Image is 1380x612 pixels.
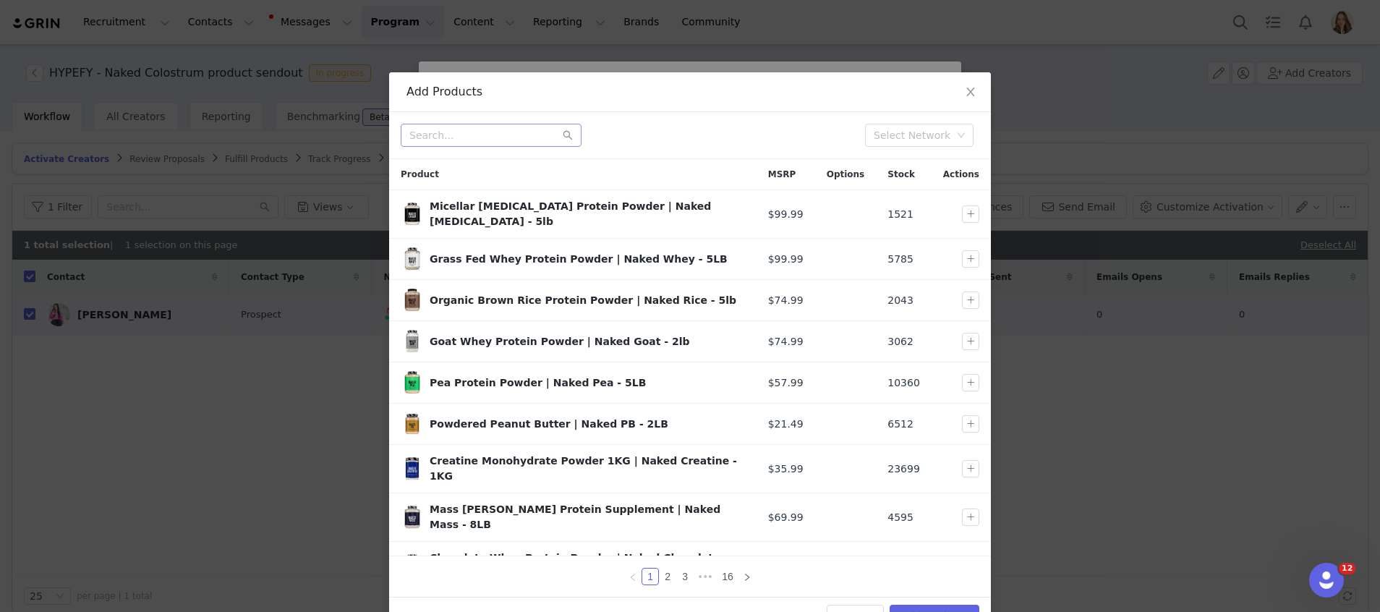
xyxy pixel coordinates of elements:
[768,207,804,222] span: $99.99
[430,454,745,484] div: Creatine Monohydrate Powder 1KG | Naked Creatine - 1KG
[642,568,659,585] li: 1
[887,207,913,222] span: 1521
[401,554,424,577] img: chocolate-whey-protein-powder.jpg
[401,506,424,529] span: Mass Gainer Protein Supplement | Naked Mass - 8LB
[887,252,913,267] span: 5785
[768,168,796,181] span: MSRP
[430,417,745,432] div: Powdered Peanut Butter | Naked PB - 2LB
[401,506,424,529] img: weight-gainer-protein-supplement.jpg
[563,130,573,140] i: icon: search
[768,252,804,267] span: $99.99
[887,375,920,391] span: 10360
[768,417,804,432] span: $21.49
[660,569,676,585] a: 2
[827,168,865,181] span: Options
[1339,563,1355,574] span: 12
[406,84,974,100] div: Add Products
[430,375,745,391] div: Pea Protein Powder | Naked Pea - 5LB
[401,457,424,480] img: creatine-monohydrate-powder.jpg
[401,412,424,435] span: Powdered Peanut Butter | Naked PB - 2LB
[694,568,717,585] li: Next 3 Pages
[401,371,424,394] img: pea-protein-powder.jpg
[401,457,424,480] span: Creatine Monohydrate Powder 1KG | Naked Creatine - 1KG
[401,203,424,226] img: micellar-casein-protein-powder.jpg
[676,568,694,585] li: 3
[694,568,717,585] span: •••
[401,330,424,353] span: Goat Whey Protein Powder | Naked Goat - 2lb
[768,462,804,477] span: $35.99
[629,573,637,582] i: icon: left
[401,554,424,577] span: Chocolate Whey Protein Powder | Naked Chocolate Whey - 5LB
[738,568,756,585] li: Next Page
[430,252,745,267] div: Grass Fed Whey Protein Powder | Naked Whey - 5LB
[401,168,439,181] span: Product
[430,502,745,532] div: Mass [PERSON_NAME] Protein Supplement | Naked Mass - 8LB
[932,159,991,190] div: Actions
[887,417,913,432] span: 6512
[874,128,952,143] div: Select Network
[887,334,913,349] span: 3062
[768,293,804,308] span: $74.99
[717,568,738,585] li: 16
[743,573,751,582] i: icon: right
[642,569,658,585] a: 1
[965,86,976,98] i: icon: close
[957,131,966,141] i: icon: down
[401,412,424,435] img: powdered-peanut-butter-2lb_a355113f-1ef9-4d9f-a995-adfebbd4f7d1.jpg
[768,375,804,391] span: $57.99
[430,199,745,229] div: Micellar [MEDICAL_DATA] Protein Powder | Naked [MEDICAL_DATA] - 5lb
[717,569,738,585] a: 16
[887,510,913,525] span: 4595
[430,551,745,581] div: Chocolate Whey Protein Powder | Naked Chocolate Whey - 5LB
[401,289,424,312] img: organic-brown-rice-protein-powder.jpg
[430,293,745,308] div: Organic Brown Rice Protein Powder | Naked Rice - 5lb
[624,568,642,585] li: Previous Page
[950,72,991,113] button: Close
[430,334,745,349] div: Goat Whey Protein Powder | Naked Goat - 2lb
[768,510,804,525] span: $69.99
[401,203,424,226] span: Micellar Casein Protein Powder | Naked Casein - 5lb
[1309,563,1344,598] iframe: Intercom live chat
[677,569,693,585] a: 3
[401,289,424,312] span: Organic Brown Rice Protein Powder | Naked Rice - 5lb
[401,330,424,353] img: goat-whey-protein-powder.jpg
[887,462,920,477] span: 23699
[401,247,424,271] img: grass-fed-whey-protein-powder.jpg
[401,124,582,147] input: Search...
[768,334,804,349] span: $74.99
[401,371,424,394] span: Pea Protein Powder | Naked Pea - 5LB
[887,293,913,308] span: 2043
[887,168,915,181] span: Stock
[401,247,424,271] span: Grass Fed Whey Protein Powder | Naked Whey - 5LB
[659,568,676,585] li: 2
